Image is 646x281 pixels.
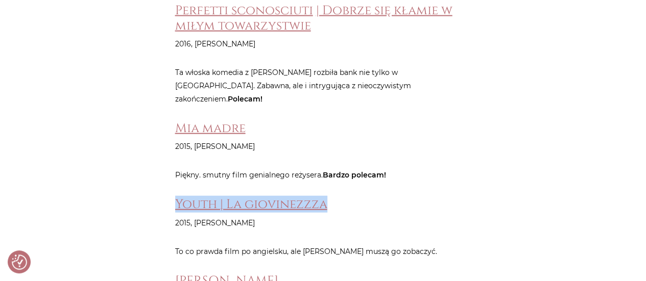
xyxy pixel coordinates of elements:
strong: Polecam! [228,94,262,104]
p: To co prawda film po angielsku, ale [PERSON_NAME] muszą go zobaczyć. [175,245,471,258]
p: 2016, [PERSON_NAME] [175,37,471,50]
p: 2015, [PERSON_NAME] [175,216,471,229]
p: Ta włoska komedia z [PERSON_NAME] rozbiła bank nie tylko w [GEOGRAPHIC_DATA]. Zabawna, ale i intr... [175,66,471,106]
a: Youth | La giovinezzza [175,196,327,213]
p: Piękny. smutny film genialnego reżysera. [175,168,471,182]
a: Mia madre [175,120,246,137]
p: 2015, [PERSON_NAME] [175,140,471,153]
a: Perfetti sconosciuti [175,2,313,19]
img: Revisit consent button [12,254,27,270]
a: | Dobrze się kłamie w miłym towarzystwie [175,2,452,34]
button: Preferencje co do zgód [12,254,27,270]
strong: Bardzo polecam! [323,170,386,180]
